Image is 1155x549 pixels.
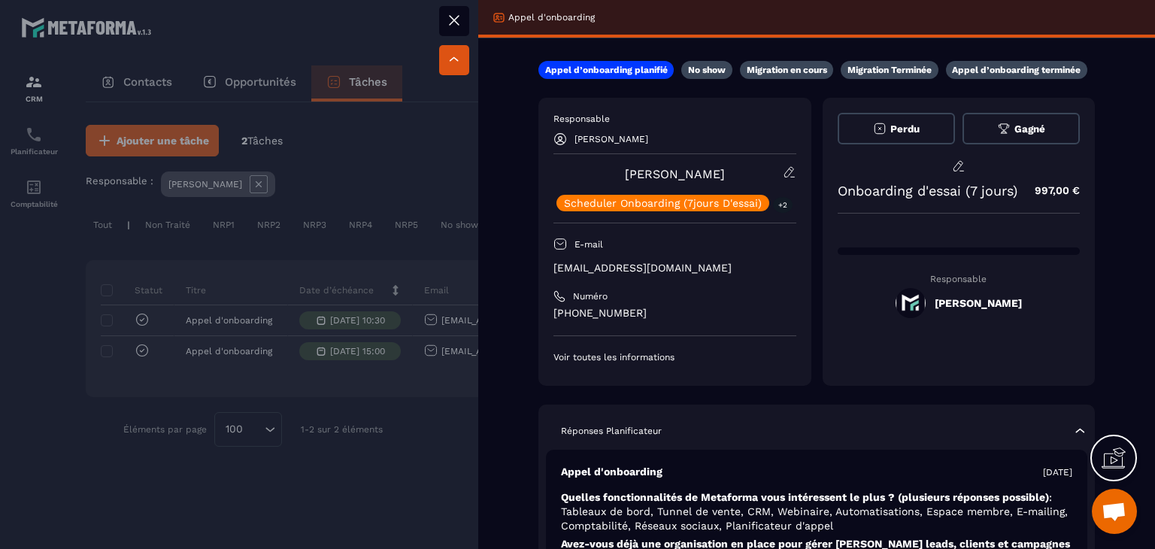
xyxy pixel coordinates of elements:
p: Responsable [553,113,796,125]
button: Perdu [838,113,955,144]
div: Ouvrir le chat [1092,489,1137,534]
p: Réponses Planificateur [561,425,662,437]
a: [PERSON_NAME] [625,167,725,181]
p: [PHONE_NUMBER] [553,306,796,320]
p: No show [688,64,726,76]
p: Appel d’onboarding planifié [545,64,668,76]
p: Onboarding d'essai (7 jours) [838,183,1017,199]
p: Appel d'onboarding [561,465,662,479]
p: Responsable [838,274,1081,284]
h5: [PERSON_NAME] [935,297,1022,309]
button: Gagné [962,113,1080,144]
p: Voir toutes les informations [553,351,796,363]
p: [PERSON_NAME] [574,134,648,144]
p: [EMAIL_ADDRESS][DOMAIN_NAME] [553,261,796,275]
p: Numéro [573,290,608,302]
p: Migration Terminée [847,64,932,76]
span: : Tableaux de bord, Tunnel de vente, CRM, Webinaire, Automatisations, Espace membre, E-mailing, C... [561,491,1068,532]
span: Gagné [1014,123,1045,135]
p: [DATE] [1043,466,1072,478]
p: E-mail [574,238,603,250]
p: Appel d'onboarding [508,11,595,23]
p: Migration en cours [747,64,827,76]
span: Perdu [890,123,920,135]
p: Appel d’onboarding terminée [952,64,1081,76]
p: Scheduler Onboarding (7jours D'essai) [564,198,762,208]
p: 997,00 € [1020,176,1080,205]
p: +2 [773,197,793,213]
p: Quelles fonctionnalités de Metaforma vous intéressent le plus ? (plusieurs réponses possible) [561,490,1072,533]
